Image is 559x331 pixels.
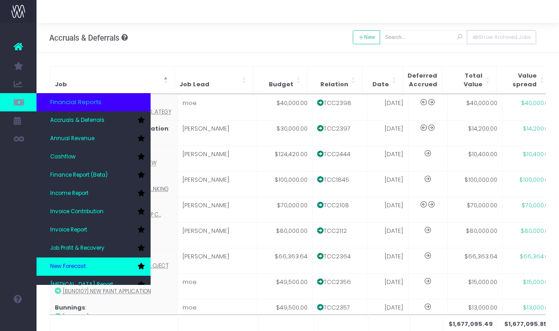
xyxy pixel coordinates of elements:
a: Finance Report (Beta) [37,166,151,184]
span: Finance Report (Beta) [50,171,108,179]
td: $124,420.00 [257,146,312,171]
span: Budget [269,80,293,89]
td: $70,000.00 [447,197,502,223]
span: $10,400.00 [523,150,552,159]
td: $13,000.00 [447,299,502,325]
td: [DATE] [367,274,408,299]
th: Relation: Activate to sort: Activate to sort: Activate to sort [308,66,362,94]
a: Invoice Report [37,221,151,239]
td: $100,000.00 [257,172,312,197]
td: $40,000.00 [447,95,502,120]
td: $10,400.00 [447,146,502,171]
span: Job Profit & Recovery [50,244,104,252]
button: Show Archived Jobs [467,30,536,44]
td: [PERSON_NAME] [178,120,257,146]
td: [DATE] [367,299,408,325]
span: Cashflow [50,153,76,161]
span: $80,000.00 [521,226,552,236]
span: Job [55,80,67,89]
td: [PERSON_NAME] [178,248,257,274]
td: moe [178,95,257,120]
span: New Forecast [50,263,86,271]
span: $13,000.00 [523,303,552,312]
span: $66,364.00 [520,252,552,261]
span: Annual Revenue [50,135,94,143]
button: New [353,30,381,44]
td: $66,363.64 [257,248,312,274]
span: Invoice Contribution [50,208,104,216]
td: : [50,299,178,325]
td: TCC2108 [312,197,367,223]
td: [DATE] [367,197,408,223]
td: $14,200.00 [447,120,502,146]
th: Job: Activate to invert sorting: Activate to invert sorting: Activate to invert sorting [50,66,174,94]
span: Deferred Accrued [407,71,437,89]
a: New Forecast [37,257,151,276]
th: Date: Activate to sort: Activate to sort: Activate to sort [362,66,403,94]
td: TCC2397 [312,120,367,146]
td: [DATE] [367,120,408,146]
td: moe [178,274,257,299]
span: Date [372,80,389,89]
td: TCC2444 [312,146,367,171]
strong: Bunnings [55,303,85,312]
th: Value<br />spread: Activate to sort: Activate to sort: Activate to sort [496,66,551,94]
span: $70,000.00 [522,201,552,210]
th: Job Lead: Activate to sort: Activate to sort: Activate to sort [175,66,253,94]
td: [DATE] [367,95,408,120]
td: TCC2112 [312,223,367,248]
abbr: [BUN0107] New Paint Application [63,288,151,295]
td: [PERSON_NAME] [178,172,257,197]
td: $100,000.00 [447,172,502,197]
td: TCC2357 [312,299,367,325]
td: $49,500.00 [257,274,312,299]
span: Accruals & Deferrals [50,116,104,125]
td: [PERSON_NAME] [178,223,257,248]
input: Search... [380,30,467,44]
td: : [50,274,178,299]
td: [DATE] [367,248,408,274]
span: Financial Reports [50,98,101,107]
span: $100,000.00 [519,175,552,184]
td: moe [178,299,257,325]
td: $49,500.00 [257,299,312,325]
td: TCC1845 [312,172,367,197]
td: TCC2356 [312,274,367,299]
span: $14,200.00 [523,124,552,133]
h3: Accruals & Deferrals [49,33,128,42]
a: Annual Revenue [37,130,151,148]
td: $30,000.00 [257,120,312,146]
span: Income Report [50,189,89,198]
a: Invoice Contribution [37,203,151,221]
span: Relation [320,80,348,89]
a: Accruals & Deferrals [37,111,151,130]
td: $40,000.00 [257,95,312,120]
td: $70,000.00 [257,197,312,223]
td: TCC2398 [312,95,367,120]
th: Budget: Activate to sort: Activate to sort: Activate to sort [253,66,308,94]
span: $40,000.00 [521,99,552,108]
td: $80,000.00 [447,223,502,248]
td: [PERSON_NAME] [178,146,257,171]
th: Deferred<br /> Accrued [403,66,442,94]
span: Invoice Report [50,226,87,234]
a: Income Report [37,184,151,203]
span: Job Lead [179,80,209,89]
td: $80,000.00 [257,223,312,248]
td: [DATE] [367,223,408,248]
span: Valuespread [512,71,537,89]
img: images/default_profile_image.png [11,313,25,326]
td: $15,000.00 [447,274,502,299]
a: [MEDICAL_DATA] Report [37,276,151,294]
td: $66,363.64 [447,248,502,274]
a: Cashflow [37,148,151,166]
td: TCC2364 [312,248,367,274]
a: Job Profit & Recovery [37,239,151,257]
